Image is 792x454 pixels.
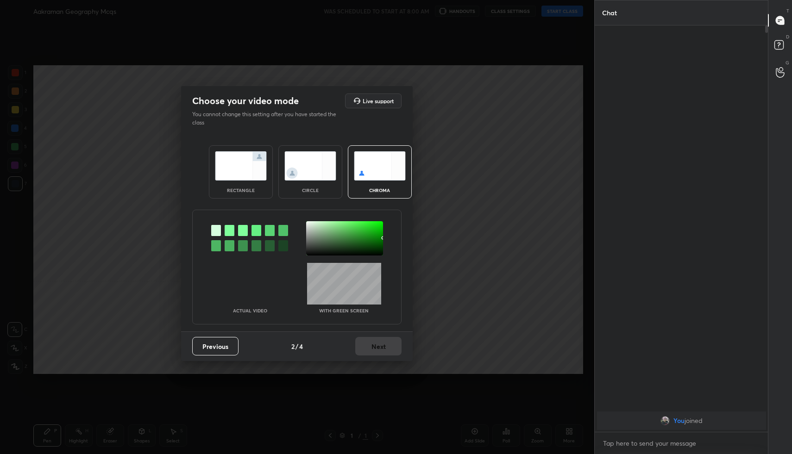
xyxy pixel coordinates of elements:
p: Actual Video [233,308,267,313]
img: chromaScreenIcon.c19ab0a0.svg [354,151,406,180]
div: rectangle [222,188,259,193]
h4: 2 [291,342,295,351]
span: joined [685,417,703,424]
h4: / [295,342,298,351]
p: Chat [595,0,624,25]
div: circle [292,188,329,193]
button: Previous [192,337,239,355]
p: G [786,59,789,66]
p: With green screen [319,308,369,313]
div: grid [595,410,768,432]
h4: 4 [299,342,303,351]
p: D [786,33,789,40]
img: 2fdd300d0a60438a9566a832db643c4c.jpg [660,416,670,425]
p: T [786,7,789,14]
img: circleScreenIcon.acc0effb.svg [284,151,336,180]
img: normalScreenIcon.ae25ed63.svg [215,151,267,180]
h2: Choose your video mode [192,95,299,107]
p: You cannot change this setting after you have started the class [192,110,342,127]
div: chroma [361,188,398,193]
span: You [673,417,685,424]
h5: Live support [363,98,394,104]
